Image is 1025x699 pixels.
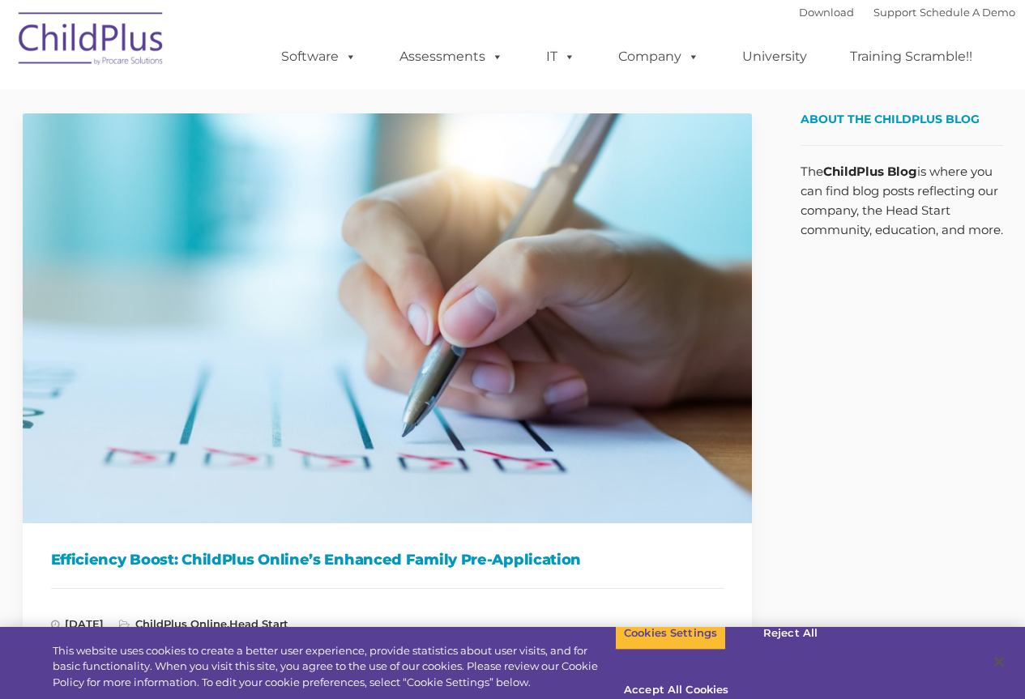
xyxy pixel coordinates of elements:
img: Efficiency Boost: ChildPlus Online's Enhanced Family Pre-Application Process - Streamlining Appli... [23,113,752,523]
button: Reject All [740,616,841,650]
span: [DATE] [51,617,104,630]
a: University [726,40,823,73]
a: Training Scramble!! [834,40,989,73]
button: Close [981,644,1017,680]
h1: Efficiency Boost: ChildPlus Online’s Enhanced Family Pre-Application [51,548,724,572]
p: The is where you can find blog posts reflecting our company, the Head Start community, education,... [801,162,1003,240]
a: IT [530,40,592,73]
a: Schedule A Demo [920,6,1015,19]
font: | [799,6,1015,19]
img: ChildPlus by Procare Solutions [11,1,173,82]
a: ChildPlus Online [135,617,227,630]
a: Software [265,40,373,73]
span: About the ChildPlus Blog [801,112,980,126]
a: Head Start [229,617,288,630]
strong: ChildPlus Blog [823,164,917,179]
button: Cookies Settings [615,616,726,650]
a: Assessments [383,40,519,73]
a: Company [602,40,715,73]
a: Download [799,6,854,19]
a: Support [873,6,916,19]
span: , [119,617,288,630]
div: This website uses cookies to create a better user experience, provide statistics about user visit... [53,643,615,691]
